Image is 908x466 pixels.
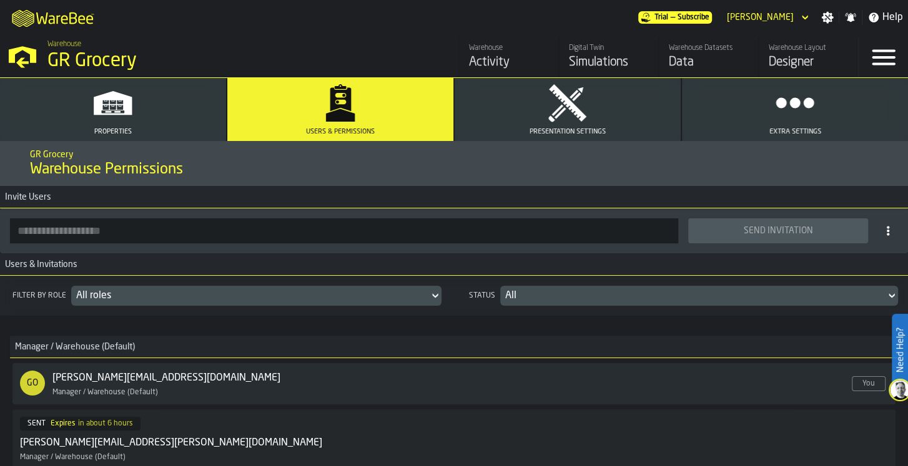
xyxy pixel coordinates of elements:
a: link-to-/wh/i/e451d98b-95f6-4604-91ff-c80219f9c36d/feed/ [458,37,558,77]
span: Manager / Warehouse (Default) [10,342,135,352]
label: button-toggle-Help [862,10,908,25]
div: DropdownMenuValue-all [76,288,424,303]
div: Designer [769,54,848,71]
div: Warehouse Layout [769,44,848,52]
div: GO [20,371,45,396]
div: StatusDropdownMenuValue-all [466,286,898,306]
label: button-toggle-Settings [816,11,839,24]
label: button-toggle-Notifications [839,11,862,24]
h2: Sub Title [30,147,878,160]
div: Simulations [569,54,648,71]
label: button-toggle-Menu [859,37,908,77]
div: Status [466,291,498,300]
div: Warehouse [469,44,548,52]
div: Menu Subscription [638,11,712,24]
span: Subscribe [678,13,709,22]
span: Trial [654,13,668,22]
span: You [852,376,886,391]
div: GR Grocery [47,50,385,72]
div: Send Invitation [696,226,861,236]
button: button-Send Invitation [688,218,868,243]
span: Expires [51,419,76,428]
a: link-to-/wh/i/e451d98b-95f6-4604-91ff-c80219f9c36d/pricing/ [638,11,712,24]
span: — [671,13,675,22]
span: Extra Settings [769,128,821,136]
div: Filter by role [10,291,69,300]
div: DropdownMenuValue-Sandhya Gopakumar [722,10,811,25]
span: Properties [94,128,132,136]
div: Manager / Warehouse (Default) [52,388,320,397]
label: Need Help? [893,315,907,385]
span: Users & Permissions [306,128,375,136]
span: Warehouse Permissions [30,160,183,180]
a: link-to-/wh/i/e451d98b-95f6-4604-91ff-c80219f9c36d/simulations [558,37,658,77]
span: Help [882,10,903,25]
div: Activity [469,54,548,71]
h3: title-section-Manager / Warehouse (Default) [10,336,898,358]
span: Presentation Settings [530,128,606,136]
div: DropdownMenuValue-Sandhya Gopakumar [727,12,794,22]
div: Digital Twin [569,44,648,52]
div: Data [669,54,748,71]
div: Warehouse Datasets [669,44,748,52]
a: link-to-/wh/i/e451d98b-95f6-4604-91ff-c80219f9c36d/designer [758,37,858,77]
span: Manager / Warehouse (Default) [20,453,126,462]
div: Updated: N/A Created: 9/19/2025, 9:41:38 AM [78,419,133,428]
div: DropdownMenuValue-all [505,288,881,303]
span: SENT [27,419,46,428]
input: button-toolbar- [10,218,678,243]
span: Warehouse [47,40,81,49]
div: [PERSON_NAME][EMAIL_ADDRESS][PERSON_NAME][DOMAIN_NAME] [20,435,322,450]
a: [PERSON_NAME][EMAIL_ADDRESS][DOMAIN_NAME] [52,371,280,386]
div: Filter by roleDropdownMenuValue-all [10,286,442,306]
a: link-to-/wh/i/e451d98b-95f6-4604-91ff-c80219f9c36d/data [658,37,758,77]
